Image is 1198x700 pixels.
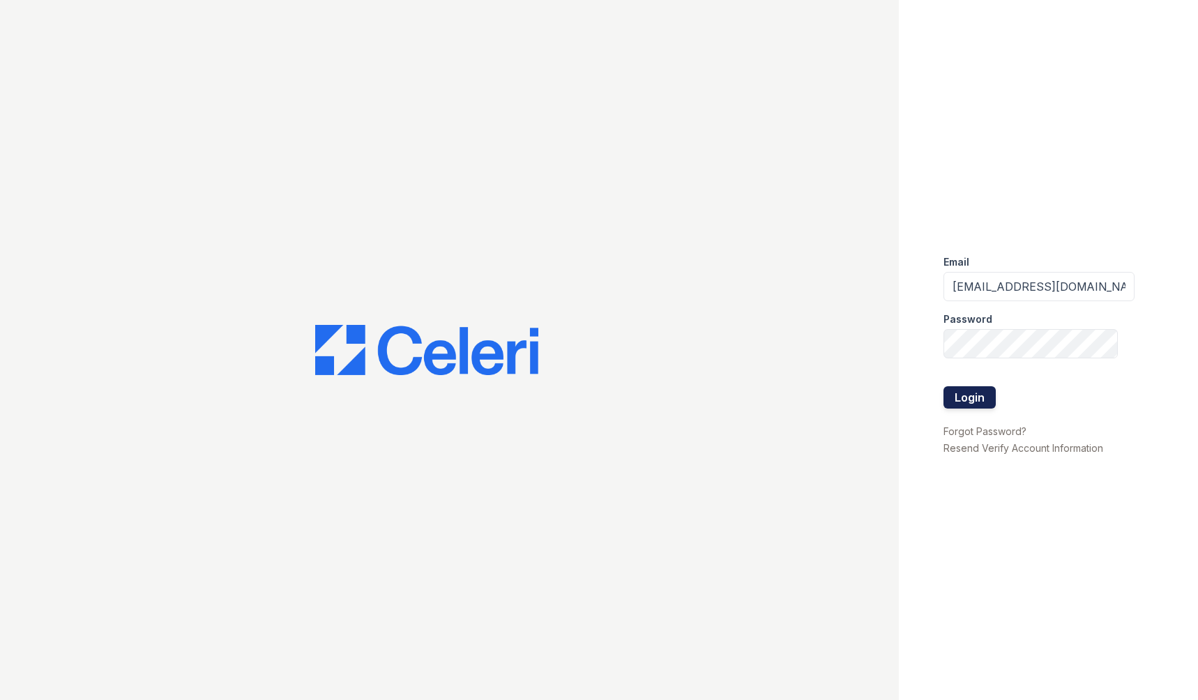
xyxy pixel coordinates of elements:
a: Forgot Password? [943,425,1026,437]
label: Email [943,255,969,269]
img: CE_Logo_Blue-a8612792a0a2168367f1c8372b55b34899dd931a85d93a1a3d3e32e68fde9ad4.png [315,325,538,375]
label: Password [943,312,992,326]
button: Login [943,386,996,409]
a: Resend Verify Account Information [943,442,1103,454]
